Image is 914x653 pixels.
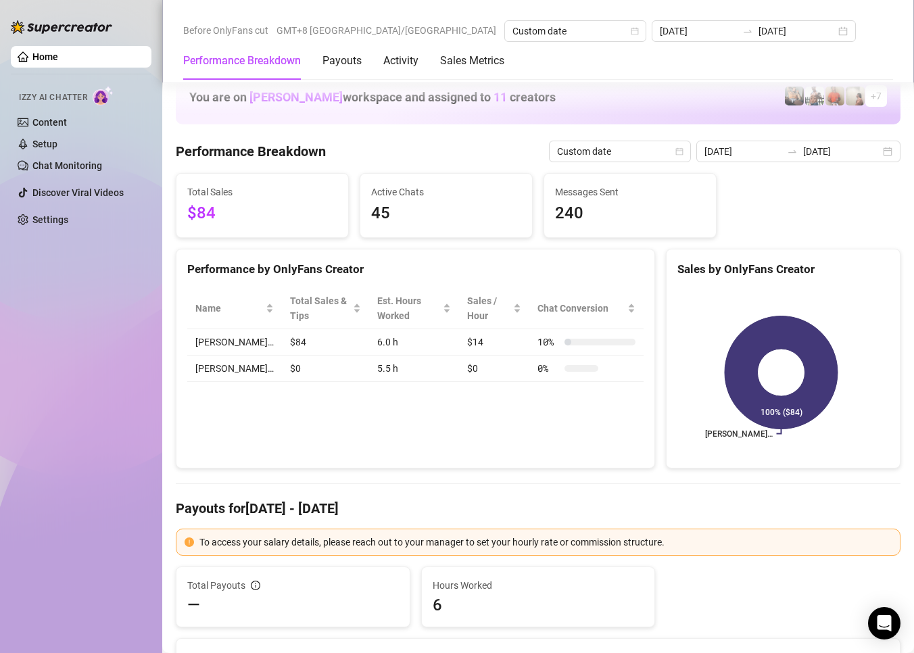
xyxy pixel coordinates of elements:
[868,607,900,639] div: Open Intercom Messenger
[369,329,459,356] td: 6.0 h
[187,329,282,356] td: [PERSON_NAME]…
[290,293,350,323] span: Total Sales & Tips
[537,335,559,349] span: 10 %
[871,89,882,103] span: + 7
[742,26,753,37] span: to
[759,24,836,39] input: End date
[93,86,114,105] img: AI Chatter
[369,356,459,382] td: 5.5 h
[32,187,124,198] a: Discover Viral Videos
[282,329,369,356] td: $84
[803,144,880,159] input: End date
[187,185,337,199] span: Total Sales
[187,288,282,329] th: Name
[537,361,559,376] span: 0 %
[32,214,68,225] a: Settings
[251,581,260,590] span: info-circle
[494,90,507,104] span: 11
[199,535,892,550] div: To access your salary details, please reach out to your manager to set your hourly rate or commis...
[183,53,301,69] div: Performance Breakdown
[195,301,263,316] span: Name
[787,146,798,157] span: swap-right
[187,578,245,593] span: Total Payouts
[32,160,102,171] a: Chat Monitoring
[377,293,440,323] div: Est. Hours Worked
[787,146,798,157] span: to
[660,24,737,39] input: Start date
[282,356,369,382] td: $0
[512,21,638,41] span: Custom date
[249,90,343,104] span: [PERSON_NAME]
[785,87,804,105] img: George
[19,91,87,104] span: Izzy AI Chatter
[322,53,362,69] div: Payouts
[459,329,529,356] td: $14
[282,288,369,329] th: Total Sales & Tips
[176,142,326,161] h4: Performance Breakdown
[537,301,625,316] span: Chat Conversion
[529,288,644,329] th: Chat Conversion
[433,594,644,616] span: 6
[32,139,57,149] a: Setup
[555,201,705,226] span: 240
[187,594,200,616] span: —
[11,20,112,34] img: logo-BBDzfeDw.svg
[187,260,644,279] div: Performance by OnlyFans Creator
[187,201,337,226] span: $84
[187,356,282,382] td: [PERSON_NAME]…
[371,201,521,226] span: 45
[675,147,683,155] span: calendar
[557,141,683,162] span: Custom date
[185,537,194,547] span: exclamation-circle
[704,144,781,159] input: Start date
[805,87,824,105] img: JUSTIN
[433,578,644,593] span: Hours Worked
[467,293,510,323] span: Sales / Hour
[825,87,844,105] img: Justin
[459,288,529,329] th: Sales / Hour
[555,185,705,199] span: Messages Sent
[176,499,900,518] h4: Payouts for [DATE] - [DATE]
[846,87,865,105] img: Ralphy
[440,53,504,69] div: Sales Metrics
[383,53,418,69] div: Activity
[631,27,639,35] span: calendar
[677,260,889,279] div: Sales by OnlyFans Creator
[459,356,529,382] td: $0
[276,20,496,41] span: GMT+8 [GEOGRAPHIC_DATA]/[GEOGRAPHIC_DATA]
[742,26,753,37] span: swap-right
[705,429,773,439] text: [PERSON_NAME]…
[32,51,58,62] a: Home
[371,185,521,199] span: Active Chats
[183,20,268,41] span: Before OnlyFans cut
[32,117,67,128] a: Content
[189,90,556,105] h1: You are on workspace and assigned to creators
